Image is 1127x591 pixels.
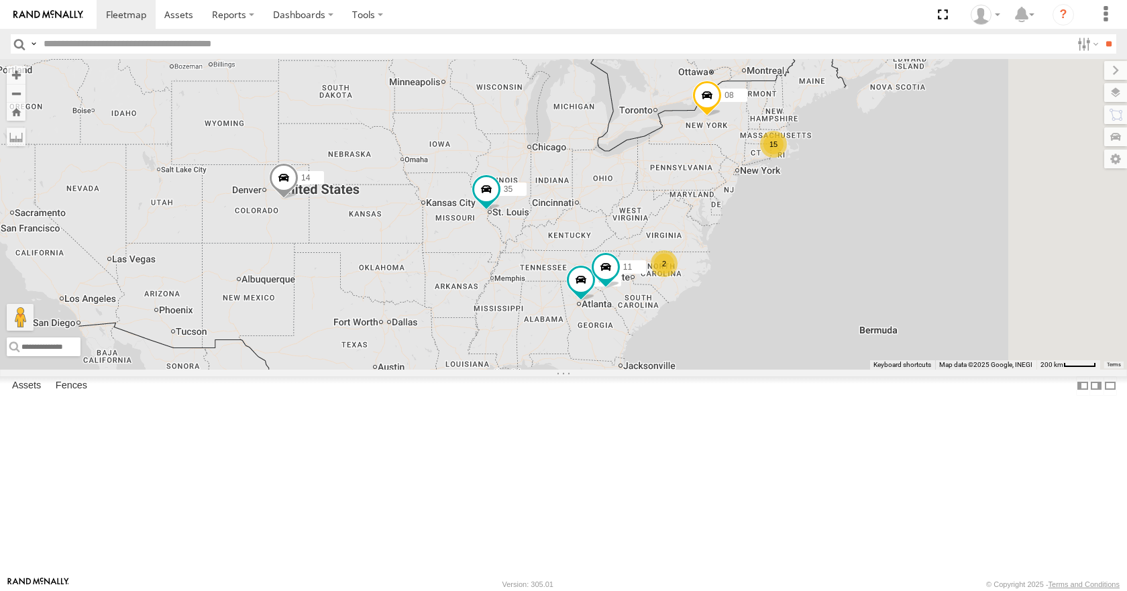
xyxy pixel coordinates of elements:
[13,10,83,19] img: rand-logo.svg
[724,91,733,100] span: 08
[939,361,1032,368] span: Map data ©2025 Google, INEGI
[301,173,310,182] span: 14
[966,5,1005,25] div: Aaron Kuchrawy
[1107,362,1121,367] a: Terms
[1053,4,1074,25] i: ?
[1072,34,1101,54] label: Search Filter Options
[873,360,931,370] button: Keyboard shortcuts
[7,127,25,146] label: Measure
[1104,150,1127,168] label: Map Settings
[7,84,25,103] button: Zoom out
[1036,360,1100,370] button: Map Scale: 200 km per 45 pixels
[1049,580,1120,588] a: Terms and Conditions
[49,377,94,396] label: Fences
[7,578,69,591] a: Visit our Website
[1076,376,1089,396] label: Dock Summary Table to the Left
[7,103,25,121] button: Zoom Home
[760,131,787,158] div: 15
[1040,361,1063,368] span: 200 km
[7,304,34,331] button: Drag Pegman onto the map to open Street View
[5,377,48,396] label: Assets
[986,580,1120,588] div: © Copyright 2025 -
[623,262,632,272] span: 11
[651,250,678,277] div: 2
[504,185,513,195] span: 35
[1104,376,1117,396] label: Hide Summary Table
[28,34,39,54] label: Search Query
[502,580,553,588] div: Version: 305.01
[7,66,25,84] button: Zoom in
[1089,376,1103,396] label: Dock Summary Table to the Right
